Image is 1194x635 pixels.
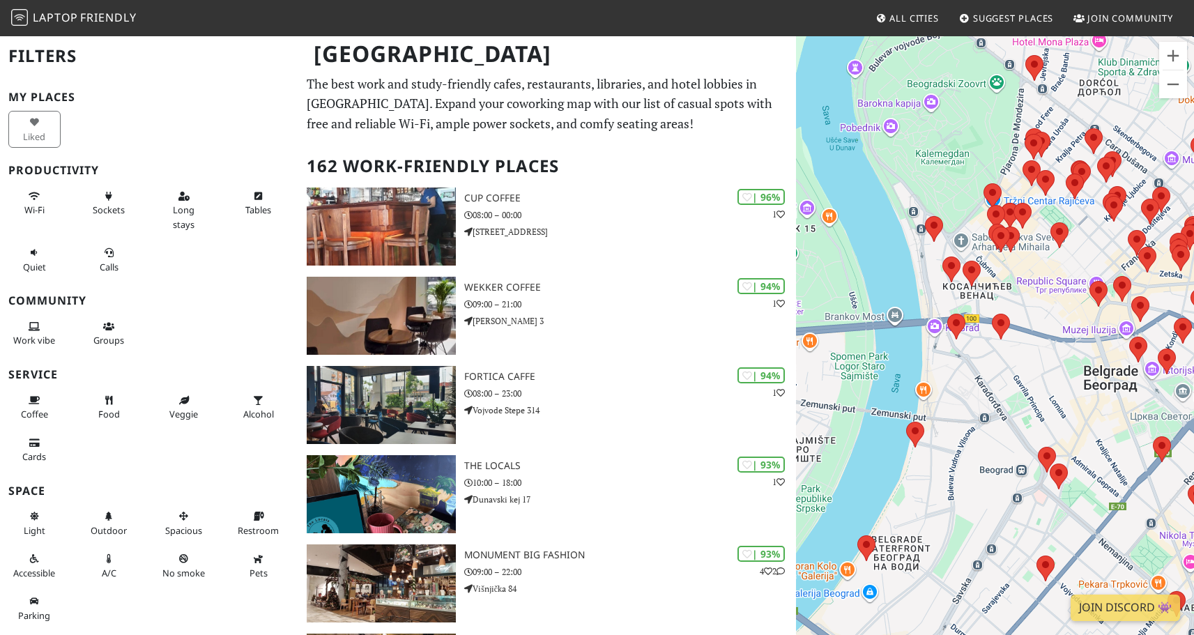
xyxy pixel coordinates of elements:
span: Video/audio calls [100,261,118,273]
a: All Cities [870,6,944,31]
p: [PERSON_NAME] 3 [464,314,796,328]
h2: Filters [8,35,290,77]
img: Wekker Coffee [307,277,456,355]
button: Zoom in [1159,42,1187,70]
img: Fortica caffe [307,366,456,444]
button: Groups [83,315,135,352]
p: 09:00 – 22:00 [464,565,796,579]
span: Air conditioned [102,567,116,579]
button: No smoke [158,547,210,584]
h3: Service [8,368,290,381]
h3: Monument Big Fashion [464,549,796,561]
img: LaptopFriendly [11,9,28,26]
p: 1 [772,475,785,489]
p: 1 [772,386,785,399]
span: Spacious [165,524,202,537]
button: Spacious [158,505,210,542]
span: Food [98,408,120,420]
h1: [GEOGRAPHIC_DATA] [303,35,793,73]
button: Outdoor [83,505,135,542]
h3: Wekker Coffee [464,282,796,293]
img: Monument Big Fashion [307,544,456,622]
a: Join Community [1068,6,1179,31]
a: Monument Big Fashion | 93% 42 Monument Big Fashion 09:00 – 22:00 Višnjička 84 [298,544,796,622]
p: 1 [772,208,785,221]
h2: 162 Work-Friendly Places [307,145,788,188]
div: | 94% [737,367,785,383]
div: | 93% [737,546,785,562]
button: Zoom out [1159,70,1187,98]
h3: Fortica caffe [464,371,796,383]
span: Credit cards [22,450,46,463]
span: Veggie [169,408,198,420]
span: Natural light [24,524,45,537]
button: Accessible [8,547,61,584]
h3: The Locals [464,460,796,472]
span: Pet friendly [250,567,268,579]
span: Long stays [173,204,194,230]
h3: Community [8,294,290,307]
span: Power sockets [93,204,125,216]
button: A/C [83,547,135,584]
h3: Cup Coffee [464,192,796,204]
p: 09:00 – 21:00 [464,298,796,311]
button: Food [83,389,135,426]
button: Tables [232,185,284,222]
span: Quiet [23,261,46,273]
a: LaptopFriendly LaptopFriendly [11,6,137,31]
button: Restroom [232,505,284,542]
h3: Productivity [8,164,290,177]
p: Vojvode Stepe 314 [464,404,796,417]
span: Friendly [80,10,136,25]
button: Calls [83,241,135,278]
div: | 96% [737,189,785,205]
button: Alcohol [232,389,284,426]
span: Alcohol [243,408,274,420]
a: Wekker Coffee | 94% 1 Wekker Coffee 09:00 – 21:00 [PERSON_NAME] 3 [298,277,796,355]
button: Quiet [8,241,61,278]
p: 4 2 [760,565,785,578]
a: Suggest Places [954,6,1059,31]
img: The Locals [307,455,456,533]
span: Group tables [93,334,124,346]
span: Accessible [13,567,55,579]
span: Join Community [1087,12,1173,24]
p: Višnjička 84 [464,582,796,595]
img: Cup Coffee [307,188,456,266]
span: Coffee [21,408,48,420]
p: 08:00 – 00:00 [464,208,796,222]
button: Sockets [83,185,135,222]
span: Suggest Places [973,12,1054,24]
span: Stable Wi-Fi [24,204,45,216]
button: Wi-Fi [8,185,61,222]
span: Restroom [238,524,279,537]
a: The Locals | 93% 1 The Locals 10:00 – 18:00 Dunavski kej 17 [298,455,796,533]
button: Cards [8,431,61,468]
button: Light [8,505,61,542]
p: 10:00 – 18:00 [464,476,796,489]
span: Parking [18,609,50,622]
button: Work vibe [8,315,61,352]
a: Cup Coffee | 96% 1 Cup Coffee 08:00 – 00:00 [STREET_ADDRESS] [298,188,796,266]
p: Dunavski kej 17 [464,493,796,506]
div: | 94% [737,278,785,294]
span: All Cities [889,12,939,24]
button: Long stays [158,185,210,236]
button: Parking [8,590,61,627]
span: Laptop [33,10,78,25]
button: Veggie [158,389,210,426]
p: 08:00 – 23:00 [464,387,796,400]
a: Fortica caffe | 94% 1 Fortica caffe 08:00 – 23:00 Vojvode Stepe 314 [298,366,796,444]
span: Work-friendly tables [245,204,271,216]
span: Outdoor area [91,524,127,537]
h3: Space [8,484,290,498]
div: | 93% [737,457,785,473]
p: The best work and study-friendly cafes, restaurants, libraries, and hotel lobbies in [GEOGRAPHIC_... [307,74,788,134]
button: Coffee [8,389,61,426]
span: People working [13,334,55,346]
h3: My Places [8,91,290,104]
span: Smoke free [162,567,205,579]
p: 1 [772,297,785,310]
p: [STREET_ADDRESS] [464,225,796,238]
button: Pets [232,547,284,584]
